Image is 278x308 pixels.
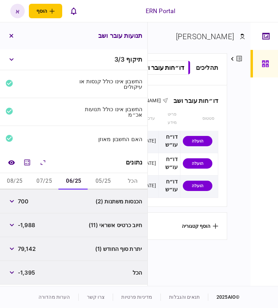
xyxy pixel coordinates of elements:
[183,158,212,169] div: הועלה
[29,4,62,18] button: פתח תפריט להוספת לקוח
[10,4,25,18] button: א
[87,294,105,300] a: צרו קשר
[142,137,156,144] div: [DATE]
[96,197,142,205] span: הכנסות משתנות (2)
[126,56,142,63] span: תיקוף
[161,178,178,194] div: דו״ח עו״ש
[77,136,143,142] div: האם החשבון מאוזן
[77,106,143,117] div: החשבון אינו כולל תנועות אכ״מ
[176,31,234,42] div: [PERSON_NAME]
[182,223,218,229] button: הוסף קטגוריה
[66,4,81,18] button: פתח רשימת התראות
[88,173,118,190] button: 05/25
[168,97,218,104] div: דו״חות עובר ושב
[77,78,143,89] div: החשבון אינו כולל קנסות או עיקולים
[180,107,218,131] th: סטטוס
[59,173,89,190] button: 06/25
[183,136,212,146] div: הועלה
[169,294,200,300] a: תנאים והגבלות
[95,245,142,253] span: יתרת סוף החודש (1)
[89,221,142,229] span: חיוב כרטיס אשראי (11)
[37,156,49,169] button: הרחב\כווץ הכל
[21,156,33,169] button: מחשבון
[196,63,218,72] div: תהליכים
[98,33,142,39] h3: תנועות עובר ושב
[30,173,59,190] button: 07/25
[38,294,70,300] a: הערות מהדורה
[183,181,212,191] div: הועלה
[18,245,36,253] span: 79,142
[142,160,156,167] div: [DATE]
[5,156,18,169] a: השוואה למסמך
[142,182,156,189] div: [DATE]
[18,221,35,229] span: -1,988
[158,107,180,131] th: פריט מידע
[146,7,175,15] div: ERN Portal
[114,56,124,63] span: 3 / 3
[161,133,178,149] div: דו״ח עו״ש
[18,268,35,277] span: -1,395
[126,159,142,166] div: נתונים
[208,294,240,301] div: © 2025 AIO
[161,156,178,171] div: דו״ח עו״ש
[133,268,142,277] span: הכל
[118,173,147,190] button: הכל
[18,197,29,205] span: 700
[121,294,152,300] a: מדיניות פרטיות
